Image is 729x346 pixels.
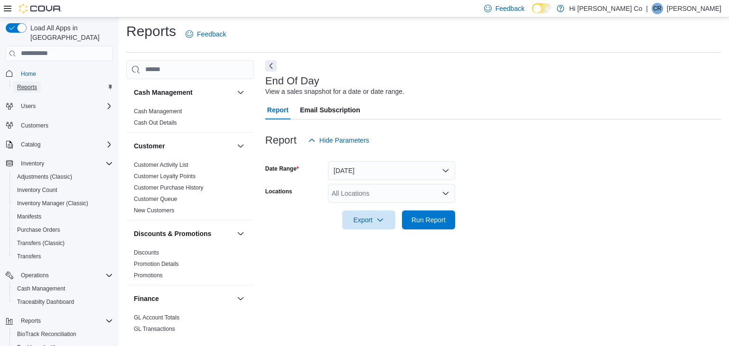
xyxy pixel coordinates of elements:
[134,173,196,180] a: Customer Loyalty Points
[667,3,721,14] p: [PERSON_NAME]
[17,100,39,112] button: Users
[265,135,297,146] h3: Report
[2,269,117,282] button: Operations
[300,100,360,119] span: Email Subscription
[9,197,117,210] button: Inventory Manager (Classic)
[265,165,299,173] label: Date Range
[134,141,233,151] button: Customer
[126,22,176,41] h1: Reports
[17,83,37,91] span: Reports
[17,270,53,281] button: Operations
[235,293,246,304] button: Finance
[21,70,36,78] span: Home
[13,237,113,249] span: Transfers (Classic)
[17,298,74,306] span: Traceabilty Dashboard
[17,119,113,131] span: Customers
[134,108,182,115] a: Cash Management
[13,171,76,182] a: Adjustments (Classic)
[267,100,289,119] span: Report
[134,229,211,238] h3: Discounts & Promotions
[652,3,663,14] div: Chris Reves
[13,283,113,294] span: Cash Management
[17,139,44,150] button: Catalog
[17,158,113,169] span: Inventory
[235,87,246,98] button: Cash Management
[265,75,319,87] h3: End Of Day
[13,251,113,262] span: Transfers
[9,183,117,197] button: Inventory Count
[9,81,117,94] button: Reports
[134,141,165,151] h3: Customer
[134,119,177,126] a: Cash Out Details
[134,161,188,169] span: Customer Activity List
[21,122,48,129] span: Customers
[134,249,159,256] span: Discounts
[182,25,230,44] a: Feedback
[9,210,117,223] button: Manifests
[17,120,52,131] a: Customers
[328,161,455,180] button: [DATE]
[532,3,552,13] input: Dark Mode
[402,210,455,229] button: Run Report
[235,140,246,152] button: Customer
[2,314,117,328] button: Reports
[13,251,45,262] a: Transfers
[9,250,117,263] button: Transfers
[17,186,57,194] span: Inventory Count
[134,88,233,97] button: Cash Management
[27,23,113,42] span: Load All Apps in [GEOGRAPHIC_DATA]
[21,160,44,167] span: Inventory
[126,159,254,220] div: Customer
[134,294,159,303] h3: Finance
[134,207,174,214] a: New Customers
[646,3,648,14] p: |
[134,196,177,202] a: Customer Queue
[2,118,117,132] button: Customers
[13,171,113,182] span: Adjustments (Classic)
[21,141,40,148] span: Catalog
[134,229,233,238] button: Discounts & Promotions
[17,239,65,247] span: Transfers (Classic)
[9,223,117,237] button: Purchase Orders
[235,228,246,239] button: Discounts & Promotions
[9,328,117,341] button: BioTrack Reconciliation
[13,198,113,209] span: Inventory Manager (Classic)
[134,162,188,168] a: Customer Activity List
[17,253,41,260] span: Transfers
[13,328,113,340] span: BioTrack Reconciliation
[21,102,36,110] span: Users
[653,3,661,14] span: CR
[197,29,226,39] span: Feedback
[348,210,390,229] span: Export
[265,60,277,72] button: Next
[134,325,175,333] span: GL Transactions
[9,282,117,295] button: Cash Management
[13,328,80,340] a: BioTrack Reconciliation
[265,87,404,97] div: View a sales snapshot for a date or date range.
[134,184,204,191] span: Customer Purchase History
[17,270,113,281] span: Operations
[17,200,88,207] span: Inventory Manager (Classic)
[17,330,76,338] span: BioTrack Reconciliation
[17,68,113,80] span: Home
[2,67,117,81] button: Home
[9,295,117,309] button: Traceabilty Dashboard
[17,285,65,292] span: Cash Management
[17,100,113,112] span: Users
[265,188,292,195] label: Locations
[126,312,254,338] div: Finance
[134,294,233,303] button: Finance
[126,247,254,285] div: Discounts & Promotions
[21,317,41,325] span: Reports
[13,211,45,222] a: Manifests
[21,272,49,279] span: Operations
[411,215,446,225] span: Run Report
[17,315,113,327] span: Reports
[17,139,113,150] span: Catalog
[13,296,78,308] a: Traceabilty Dashboard
[13,184,113,196] span: Inventory Count
[134,261,179,267] a: Promotion Details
